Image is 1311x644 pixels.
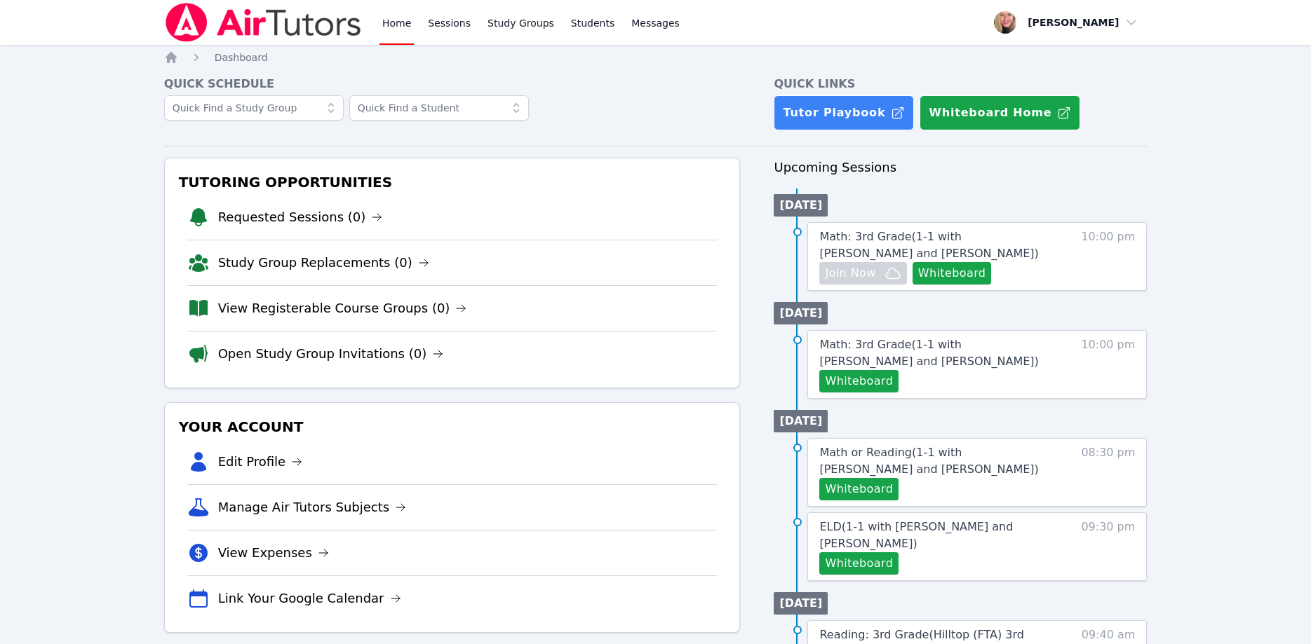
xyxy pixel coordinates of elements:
a: Study Group Replacements (0) [218,253,429,273]
input: Quick Find a Study Group [164,95,344,121]
span: Join Now [825,265,875,282]
span: Messages [631,16,680,30]
a: Math: 3rd Grade(1-1 with [PERSON_NAME] and [PERSON_NAME]) [819,228,1056,262]
span: Math: 3rd Grade ( 1-1 with [PERSON_NAME] and [PERSON_NAME] ) [819,230,1038,260]
button: Whiteboard Home [920,95,1080,130]
button: Join Now [819,262,906,285]
span: 09:30 pm [1081,519,1135,575]
h4: Quick Schedule [164,76,741,93]
nav: Breadcrumb [164,50,1148,64]
span: 10:00 pm [1081,228,1135,285]
button: Whiteboard [819,478,899,500]
span: 10:00 pm [1081,336,1135,392]
li: [DATE] [774,410,828,432]
span: 08:30 pm [1081,444,1135,500]
a: Edit Profile [218,452,303,472]
h3: Your Account [176,414,729,439]
h3: Upcoming Sessions [774,158,1147,177]
button: Whiteboard [913,262,992,285]
a: ELD(1-1 with [PERSON_NAME] and [PERSON_NAME]) [819,519,1056,552]
li: [DATE] [774,302,828,324]
h3: Tutoring Opportunities [176,170,729,195]
a: Tutor Playbook [774,95,914,130]
button: Whiteboard [819,552,899,575]
li: [DATE] [774,592,828,615]
img: Air Tutors [164,3,363,42]
a: Open Study Group Invitations (0) [218,344,444,364]
h4: Quick Links [774,76,1147,93]
span: Math: 3rd Grade ( 1-1 with [PERSON_NAME] and [PERSON_NAME] ) [819,338,1038,368]
a: Dashboard [215,50,268,64]
button: Whiteboard [819,370,899,392]
a: Link Your Google Calendar [218,589,401,608]
a: Manage Air Tutors Subjects [218,498,407,517]
a: View Registerable Course Groups (0) [218,299,467,318]
span: ELD ( 1-1 with [PERSON_NAME] and [PERSON_NAME] ) [819,520,1013,550]
span: Math or Reading ( 1-1 with [PERSON_NAME] and [PERSON_NAME] ) [819,446,1038,476]
span: Dashboard [215,52,268,63]
a: Math or Reading(1-1 with [PERSON_NAME] and [PERSON_NAME]) [819,444,1056,478]
a: Math: 3rd Grade(1-1 with [PERSON_NAME] and [PERSON_NAME]) [819,336,1056,370]
li: [DATE] [774,194,828,217]
input: Quick Find a Student [349,95,529,121]
a: Requested Sessions (0) [218,207,383,227]
a: View Expenses [218,543,329,563]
